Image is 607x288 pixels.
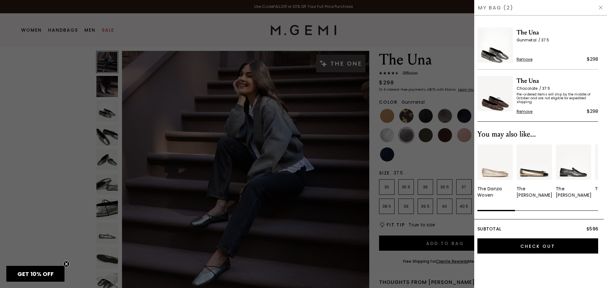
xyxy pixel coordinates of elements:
div: 3 / 10 [556,144,591,198]
span: Chocolate [517,86,542,91]
span: 37.5 [541,37,549,43]
div: 1 / 10 [477,144,513,198]
button: Close teaser [63,261,70,267]
img: The Una [477,76,513,111]
span: 37.5 [542,86,550,91]
span: Gunmetal [517,37,541,43]
span: $596 [586,226,598,232]
div: GET 10% OFFClose teaser [6,266,64,282]
input: Check Out [477,238,598,254]
img: v_12592_01_Main_New_TheRosa_AntiqueGoldWithBlack_NappaAndMetallicLeather_290x387_crop_center.jpg [517,144,552,180]
div: You may also like... [477,129,598,139]
span: Subtotal [477,226,501,232]
span: The Una [517,76,598,86]
span: The Una [517,28,598,38]
span: GET 10% OFF [17,270,54,278]
span: Remove [517,109,533,114]
span: Remove [517,57,533,62]
img: 7323851128891_01_Main_New_TheDanzaWoven_Champagne_MetallicLeather_290x387_crop_center.jpg [477,144,513,180]
img: Hide Drawer [598,5,603,10]
div: The [PERSON_NAME] [556,186,592,198]
div: $298 [587,107,598,115]
div: The Danza Woven [477,186,513,198]
span: Pre-ordered items will ship by the middle of October and are not eligible for expedited shipping. [517,93,598,104]
a: The [PERSON_NAME] [556,144,591,198]
img: 7245283196987_01_Main_New_TheSaccaDonna_DarkGunmetal_NappaMetal_290x387_crop_center.jpg [556,144,591,180]
div: The [PERSON_NAME] [517,186,552,198]
img: The Una [477,28,513,63]
div: $298 [587,55,598,63]
a: The Danza Woven [477,144,513,198]
a: The [PERSON_NAME] [517,144,552,198]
